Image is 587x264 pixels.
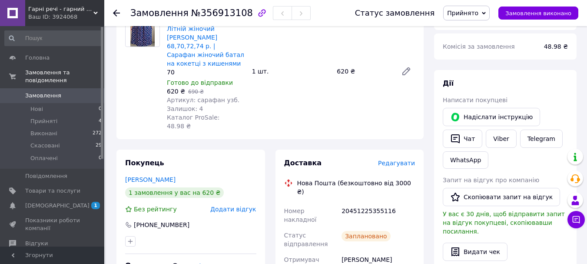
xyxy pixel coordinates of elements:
span: Залишок: 4 [167,105,203,112]
span: Оплачені [30,154,58,162]
span: Замовлення [130,8,189,18]
a: Редагувати [398,63,415,80]
span: 690 ₴ [188,89,204,95]
button: Скопіювати запит на відгук [443,188,560,206]
span: Прийнято [447,10,478,17]
span: Товари та послуги [25,187,80,195]
img: Літній жіночий сарафан бавовна 68,70,72,74 р. | Сарафан жіночий батал на кокетці з кишенями [130,13,155,47]
span: [DEMOGRAPHIC_DATA] [25,202,90,210]
span: Виконані [30,130,57,137]
div: Повернутися назад [113,9,120,17]
span: Замовлення [25,92,61,100]
span: 0 [99,105,102,113]
span: Замовлення виконано [505,10,571,17]
span: Доставка [284,159,322,167]
button: Чат [443,130,482,148]
span: 48.98 ₴ [544,43,568,50]
span: Дії [443,79,454,87]
span: 0 [99,154,102,162]
button: Чат з покупцем [567,211,585,228]
a: WhatsApp [443,151,488,169]
a: Telegram [520,130,563,148]
span: Написати покупцеві [443,97,507,104]
span: Отримувач [284,256,319,263]
button: Замовлення виконано [498,7,578,20]
div: Статус замовлення [355,9,435,17]
span: Гарні речі - гарний вибір [28,5,93,13]
span: Відгуки [25,240,48,247]
span: Артикул: сарафан узб. [167,97,239,104]
span: Каталог ProSale: 48.98 ₴ [167,114,219,130]
span: 29 [96,142,102,150]
span: Додати відгук [210,206,256,213]
div: 20451225355116 [340,203,417,227]
div: 1 замовлення у вас на 620 ₴ [125,187,224,198]
span: Нові [30,105,43,113]
span: Редагувати [378,160,415,167]
div: 70 [167,68,245,77]
span: Без рейтингу [134,206,177,213]
span: Запит на відгук про компанію [443,177,539,184]
a: [PERSON_NAME] [125,176,176,183]
span: Показники роботи компанії [25,217,80,232]
span: 272 [93,130,102,137]
span: Готово до відправки [167,79,233,86]
span: 1 [91,202,100,209]
div: Ваш ID: 3924068 [28,13,104,21]
button: Надіслати інструкцію [443,108,540,126]
a: Літній жіночий [PERSON_NAME] 68,70,72,74 р. | Сарафан жіночий батал на кокетці з кишенями [167,25,244,67]
input: Пошук [4,30,103,46]
span: Статус відправлення [284,232,328,247]
span: 620 ₴ [167,88,185,95]
span: №356913108 [191,8,253,18]
span: У вас є 30 днів, щоб відправити запит на відгук покупцеві, скопіювавши посилання. [443,211,565,235]
div: Нова Пошта (безкоштовно від 3000 ₴) [295,179,418,196]
span: Комісія за замовлення [443,43,515,50]
span: Скасовані [30,142,60,150]
span: Замовлення та повідомлення [25,69,104,84]
div: [PHONE_NUMBER] [133,221,190,229]
div: 620 ₴ [333,65,394,77]
div: 1 шт. [249,65,334,77]
span: Номер накладної [284,207,317,223]
span: 4 [99,117,102,125]
a: Viber [486,130,516,148]
button: Видати чек [443,243,507,261]
span: Покупець [125,159,164,167]
span: Повідомлення [25,172,67,180]
span: Головна [25,54,50,62]
span: Прийняті [30,117,57,125]
div: Заплановано [342,231,391,241]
